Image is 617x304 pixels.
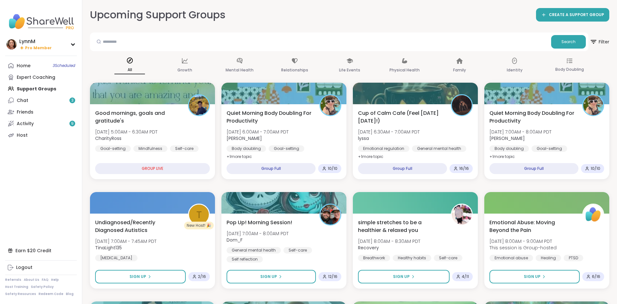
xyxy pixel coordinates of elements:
[532,145,567,152] div: Goal-setting
[462,274,469,279] span: 4 / 11
[269,145,304,152] div: Goal-setting
[24,278,39,282] a: About Us
[227,135,262,142] b: [PERSON_NAME]
[358,270,450,283] button: Sign Up
[412,145,466,152] div: General mental health
[561,39,576,45] span: Search
[25,45,52,51] span: Pro Member
[17,109,33,115] div: Friends
[5,262,77,273] a: Logout
[95,163,210,174] div: GROUP LIVE
[549,12,604,18] span: CREATE A SUPPORT GROUP
[452,205,472,225] img: Recovery
[17,74,55,81] div: Expert Coaching
[71,121,74,126] span: 9
[453,66,466,74] p: Family
[95,238,156,244] span: [DATE] 7:00AM - 7:45AM PDT
[95,145,131,152] div: Goal-setting
[53,63,75,68] span: 3 Scheduled
[489,145,529,152] div: Body doubling
[536,8,609,22] a: CREATE A SUPPORT GROUP
[328,274,337,279] span: 12 / 16
[489,255,533,261] div: Emotional abuse
[281,66,308,74] p: Relationships
[583,95,603,115] img: Adrienne_QueenOfTheDawn
[6,39,17,50] img: LynnM
[389,66,420,74] p: Physical Health
[489,109,575,125] span: Quiet Morning Body Doubling For Productivity
[189,95,209,115] img: CharityRoss
[19,38,52,45] div: LynnM
[17,97,28,104] div: Chat
[51,278,59,282] a: Help
[95,109,181,125] span: Good mornings, goals and gratitude's
[358,129,420,135] span: [DATE] 6:30AM - 7:00AM PDT
[177,66,192,74] p: Growth
[434,255,462,261] div: Self-care
[5,245,77,256] div: Earn $20 Credit
[17,63,31,69] div: Home
[358,238,420,244] span: [DATE] 8:00AM - 8:30AM PDT
[184,222,214,229] div: New Host! 🎉
[590,34,609,50] span: Filter
[227,247,281,253] div: General mental health
[320,205,340,225] img: Dom_F
[196,207,202,222] span: T
[227,145,266,152] div: Body doubling
[95,255,138,261] div: [MEDICAL_DATA]
[5,278,21,282] a: Referrals
[39,292,63,296] a: Redeem Code
[592,274,600,279] span: 6 / 16
[17,132,28,139] div: Host
[489,129,551,135] span: [DATE] 7:00AM - 8:00AM PDT
[227,219,292,226] span: Pop Up! Morning Session!
[198,274,206,279] span: 2 / 16
[42,278,49,282] a: FAQ
[95,270,186,283] button: Sign Up
[5,60,77,71] a: Home3Scheduled
[524,274,541,280] span: Sign Up
[5,10,77,33] img: ShareWell Nav Logo
[227,230,289,237] span: [DATE] 7:00AM - 8:00AM PDT
[227,109,312,125] span: Quiet Morning Body Doubling For Productivity
[489,244,557,251] span: This session is Group-hosted
[5,71,77,83] a: Expert Coaching
[17,121,34,127] div: Activity
[583,205,603,225] img: ShareWell
[227,256,263,263] div: Self reflection
[328,166,337,171] span: 10 / 10
[226,66,254,74] p: Mental Health
[452,95,472,115] img: lyssa
[320,95,340,115] img: Adrienne_QueenOfTheDawn
[358,109,444,125] span: Cup of Calm Cafe (Feel [DATE][DATE]!)
[358,135,369,142] b: lyssa
[591,166,600,171] span: 10 / 10
[393,274,410,280] span: Sign Up
[5,118,77,129] a: Activity9
[16,264,32,271] div: Logout
[564,255,583,261] div: PTSD
[95,135,121,142] b: CharityRoss
[489,270,580,283] button: Sign Up
[95,129,157,135] span: [DATE] 5:00AM - 6:30AM PDT
[114,66,145,74] p: All
[227,129,289,135] span: [DATE] 6:00AM - 7:00AM PDT
[358,219,444,234] span: simple stretches to be a healthier & relaxed you
[551,35,586,49] button: Search
[358,255,390,261] div: Breathwork
[489,219,575,234] span: Emotional Abuse: Moving Beyond the Pain
[358,145,409,152] div: Emotional regulation
[283,247,312,253] div: Self-care
[5,285,28,289] a: Host Training
[71,98,74,103] span: 3
[90,8,226,22] h2: Upcoming Support Groups
[227,270,316,283] button: Sign Up
[227,237,243,243] b: Dom_F
[590,32,609,51] button: Filter
[339,66,360,74] p: Life Events
[489,135,525,142] b: [PERSON_NAME]
[227,163,316,174] div: Group Full
[393,255,431,261] div: Healthy habits
[5,106,77,118] a: Friends
[459,166,469,171] span: 16 / 16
